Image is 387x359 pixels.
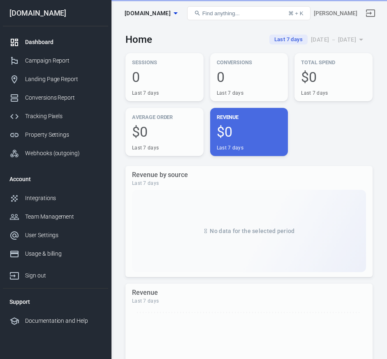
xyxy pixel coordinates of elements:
div: Tracking Pixels [25,112,102,121]
a: Campaign Report [3,51,108,70]
button: Find anything...⌘ + K [187,6,311,20]
div: Landing Page Report [25,75,102,84]
div: Campaign Report [25,56,102,65]
a: Property Settings [3,126,108,144]
div: Dashboard [25,38,102,47]
a: Conversions Report [3,89,108,107]
a: User Settings [3,226,108,245]
div: Usage & billing [25,249,102,258]
a: Integrations [3,189,108,207]
a: Usage & billing [3,245,108,263]
div: User Settings [25,231,102,240]
span: carinspector.io [125,8,171,19]
div: Webhooks (outgoing) [25,149,102,158]
div: Account id: Z7eiIvhy [314,9,357,18]
div: Team Management [25,212,102,221]
a: Team Management [3,207,108,226]
a: Dashboard [3,33,108,51]
a: Sign out [361,3,380,23]
span: Find anything... [202,10,240,16]
div: Property Settings [25,131,102,139]
li: Support [3,292,108,312]
div: Conversions Report [25,93,102,102]
a: Landing Page Report [3,70,108,89]
h3: Home [125,34,152,45]
div: Integrations [25,194,102,203]
div: Sign out [25,271,102,280]
div: ⌘ + K [288,10,304,16]
button: [DOMAIN_NAME] [121,6,181,21]
a: Webhooks (outgoing) [3,144,108,163]
a: Tracking Pixels [3,107,108,126]
a: Sign out [3,263,108,285]
div: [DOMAIN_NAME] [3,9,108,17]
li: Account [3,169,108,189]
div: Documentation and Help [25,317,102,325]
